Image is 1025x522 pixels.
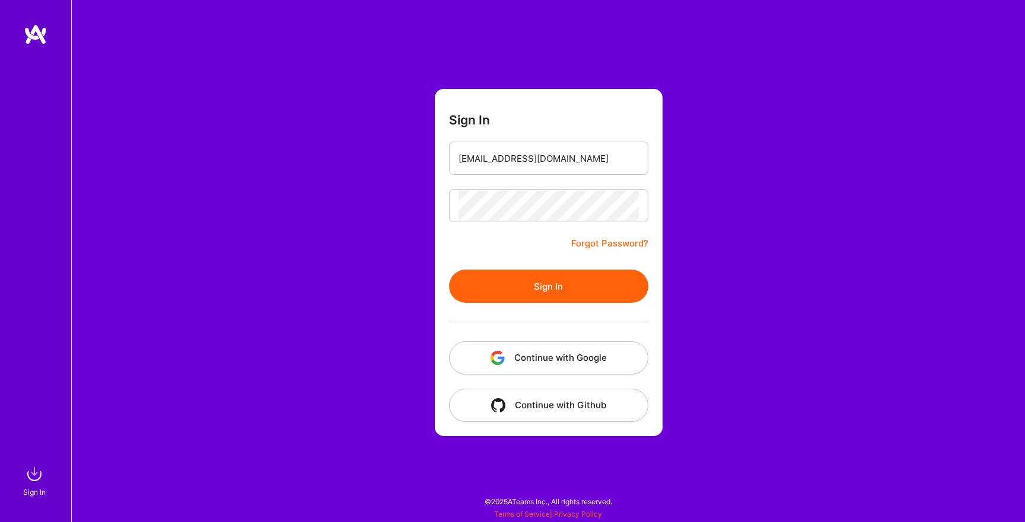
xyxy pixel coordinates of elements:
[449,341,648,374] button: Continue with Google
[494,510,550,518] a: Terms of Service
[449,389,648,422] button: Continue with Github
[459,143,639,174] input: Email...
[491,351,505,365] img: icon
[494,510,602,518] span: |
[24,24,47,45] img: logo
[71,486,1025,516] div: © 2025 ATeams Inc., All rights reserved.
[23,486,46,498] div: Sign In
[23,462,46,486] img: sign in
[491,398,505,412] img: icon
[449,113,490,127] h3: Sign In
[449,270,648,303] button: Sign In
[25,462,46,498] a: sign inSign In
[554,510,602,518] a: Privacy Policy
[571,236,648,251] a: Forgot Password?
